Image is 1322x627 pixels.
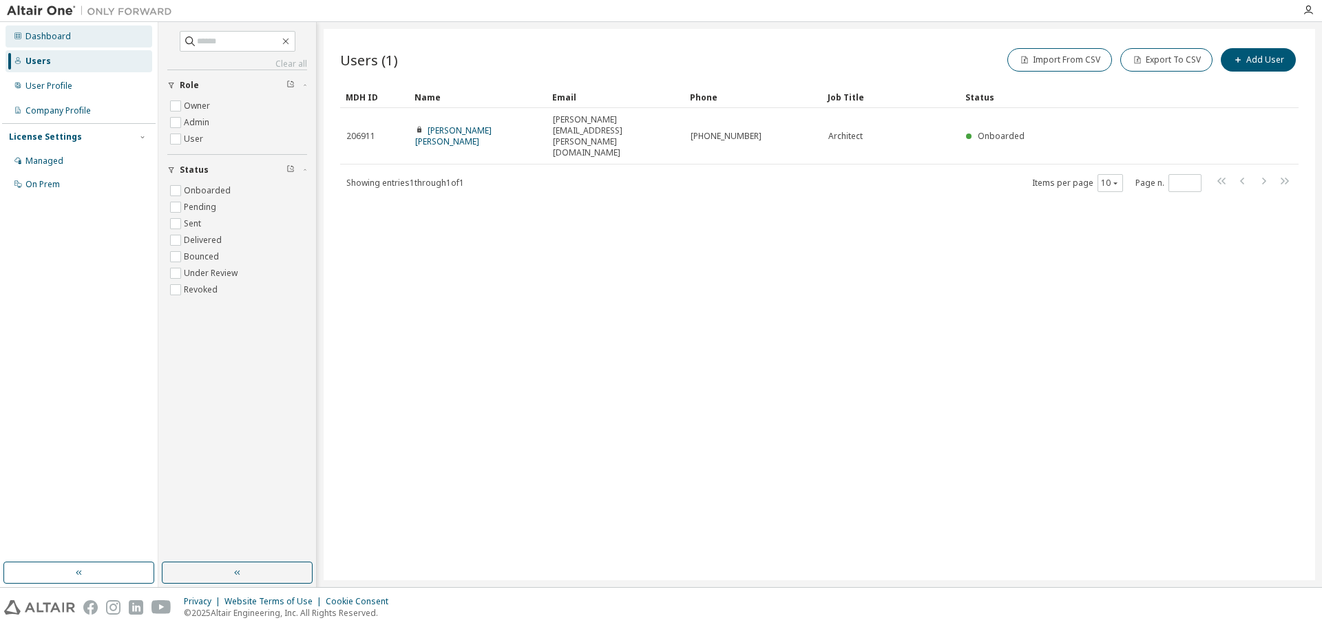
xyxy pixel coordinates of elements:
div: MDH ID [346,86,403,108]
div: Name [415,86,541,108]
div: Email [552,86,679,108]
div: On Prem [25,179,60,190]
label: Owner [184,98,213,114]
div: Dashboard [25,31,71,42]
button: Export To CSV [1120,48,1213,72]
p: © 2025 Altair Engineering, Inc. All Rights Reserved. [184,607,397,619]
button: Role [167,70,307,100]
label: Admin [184,114,212,131]
label: Bounced [184,248,222,265]
button: Status [167,155,307,185]
span: [PHONE_NUMBER] [691,131,762,142]
span: Clear filter [286,80,295,91]
span: Architect [828,131,863,142]
span: [PERSON_NAME][EMAIL_ADDRESS][PERSON_NAME][DOMAIN_NAME] [553,114,678,158]
div: Cookie Consent [326,596,397,607]
img: instagram.svg [106,600,120,615]
label: Onboarded [184,182,233,199]
div: Job Title [828,86,954,108]
span: Items per page [1032,174,1123,192]
img: youtube.svg [151,600,171,615]
span: Users (1) [340,50,398,70]
img: linkedin.svg [129,600,143,615]
span: Onboarded [978,130,1025,142]
img: Altair One [7,4,179,18]
label: Pending [184,199,219,215]
span: Status [180,164,209,176]
div: User Profile [25,81,72,92]
span: Showing entries 1 through 1 of 1 [346,177,464,189]
div: Managed [25,156,63,167]
span: Role [180,80,199,91]
label: Revoked [184,281,220,298]
a: [PERSON_NAME] [PERSON_NAME] [415,125,492,147]
label: Sent [184,215,204,232]
button: 10 [1101,178,1120,189]
div: Status [965,86,1227,108]
div: Phone [690,86,817,108]
button: Import From CSV [1007,48,1112,72]
span: 206911 [346,131,375,142]
div: Privacy [184,596,224,607]
div: License Settings [9,131,82,142]
div: Website Terms of Use [224,596,326,607]
label: Under Review [184,265,240,281]
span: Page n. [1135,174,1202,192]
img: facebook.svg [83,600,98,615]
label: Delivered [184,232,224,248]
a: Clear all [167,59,307,70]
img: altair_logo.svg [4,600,75,615]
button: Add User [1221,48,1296,72]
span: Clear filter [286,164,295,176]
label: User [184,131,206,147]
div: Company Profile [25,105,91,116]
div: Users [25,56,51,67]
